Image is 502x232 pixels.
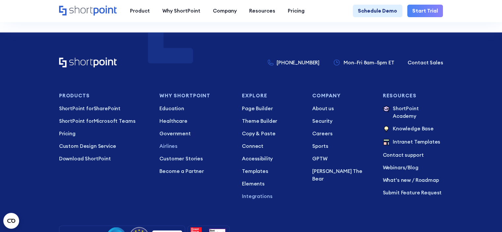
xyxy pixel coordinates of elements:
[249,7,275,15] div: Resources
[312,168,373,183] a: [PERSON_NAME] The Bear
[277,59,319,67] p: [PHONE_NUMBER]
[383,164,443,172] p: /
[59,57,117,68] a: Home
[130,7,150,15] div: Product
[162,7,200,15] div: Why ShortPoint
[312,155,373,163] a: GPTW
[59,118,94,124] span: ShortPoint for
[59,117,150,125] a: ShortPoint forMicrosoft Teams
[159,143,232,150] a: Airlines
[207,5,243,17] a: Company
[383,177,443,184] a: What's new / Roadmap
[59,6,117,17] a: Home
[159,117,232,125] a: Healthcare
[159,155,232,163] a: Customer Stories
[393,125,434,133] p: Knowledge Base
[59,155,150,163] a: Download ShortPoint
[159,168,232,175] a: Become a Partner
[312,143,373,150] a: Sports
[383,105,443,120] a: ShortPoint Academy
[242,168,302,175] a: Templates
[344,59,394,67] p: Mon–Fri 8am–5pm ET
[282,5,311,17] a: Pricing
[59,117,150,125] p: Microsoft Teams
[159,105,232,113] a: Education
[159,130,232,138] a: Government
[312,105,373,113] a: About us
[393,138,440,147] p: Intranet Templates
[59,130,150,138] a: Pricing
[383,151,443,159] a: Contact support
[288,7,305,15] div: Pricing
[353,5,402,17] a: Schedule Demo
[383,93,443,99] h3: Resources
[59,105,150,113] p: SharePoint
[242,193,302,200] a: Integrations
[242,180,302,188] a: Elements
[213,7,237,15] div: Company
[242,117,302,125] a: Theme Builder
[242,93,302,99] h3: Explore
[383,125,443,133] a: Knowledge Base
[408,164,418,171] a: Blog
[59,105,94,112] span: ShortPoint for
[407,5,443,17] a: Start Trial
[59,93,150,99] h3: Products
[469,200,502,232] iframe: Chat Widget
[312,93,373,99] h3: Company
[383,164,405,171] a: Webinars
[156,5,207,17] a: Why ShortPoint
[242,155,302,163] a: Accessibility
[3,213,19,229] button: Open CMP widget
[124,5,156,17] a: Product
[393,105,443,120] p: ShortPoint Academy
[408,59,443,67] a: Contact Sales
[159,93,232,99] h3: Why Shortpoint
[243,5,282,17] a: Resources
[312,117,373,125] a: Security
[242,143,302,150] a: Connect
[59,143,150,150] a: Custom Design Service
[242,105,302,113] a: Page Builder
[383,138,443,147] a: Intranet Templates
[59,105,150,113] a: ShortPoint forSharePoint
[383,189,443,197] a: Submit Feature Request
[242,130,302,138] a: Copy & Paste
[312,130,373,138] a: Careers
[268,59,319,67] a: [PHONE_NUMBER]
